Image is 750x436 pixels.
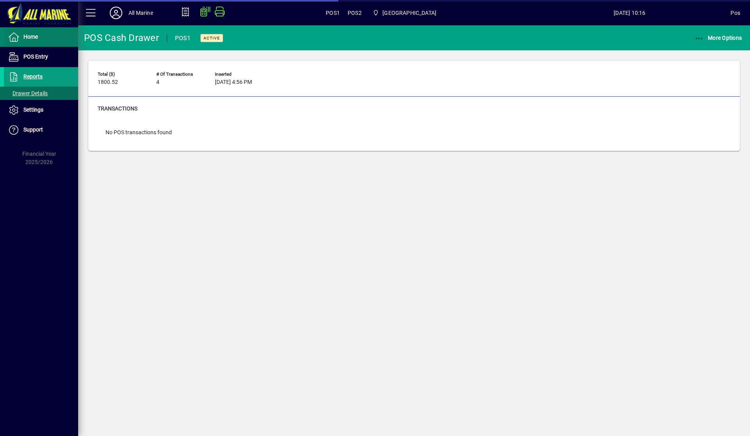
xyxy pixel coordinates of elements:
span: [DATE] 10:16 [529,7,730,19]
span: Port Road [370,6,439,20]
button: More Options [693,31,744,45]
div: All Marine [129,7,153,19]
span: Drawer Details [8,90,48,96]
div: Pos [730,7,740,19]
div: POS Cash Drawer [84,32,159,44]
span: Transactions [98,105,137,112]
a: Support [4,120,78,140]
span: More Options [695,35,742,41]
span: Settings [23,107,43,113]
span: [DATE] 4:56 PM [215,79,252,85]
span: Support [23,126,43,133]
span: POS Entry [23,53,48,60]
span: [GEOGRAPHIC_DATA] [382,7,436,19]
span: 4 [156,79,159,85]
span: Home [23,34,38,40]
div: POS1 [175,32,191,44]
span: Active [204,36,220,41]
a: POS Entry [4,47,78,67]
span: 1800.52 [98,79,118,85]
span: POS1 [326,7,340,19]
span: Reports [23,73,43,80]
a: Drawer Details [4,87,78,100]
div: No POS transactions found [98,121,180,144]
span: Total ($) [98,72,145,77]
span: Inserted [215,72,262,77]
a: Settings [4,100,78,120]
span: # of Transactions [156,72,203,77]
a: Home [4,27,78,47]
button: Profile [104,6,129,20]
span: POS2 [348,7,362,19]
